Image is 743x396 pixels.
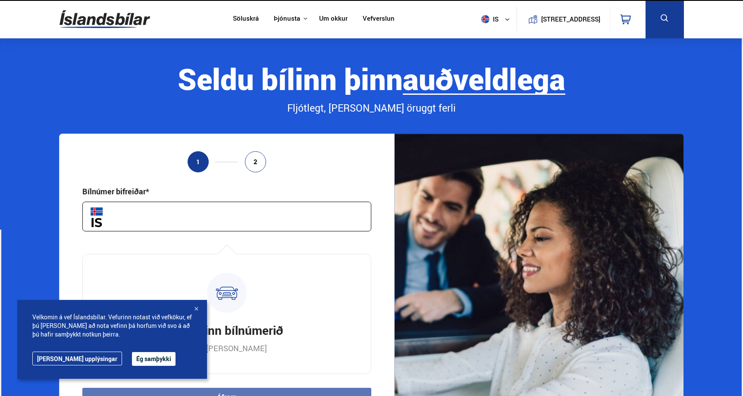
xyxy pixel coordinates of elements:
[545,16,597,23] button: [STREET_ADDRESS]
[196,158,200,165] span: 1
[403,59,565,99] b: auðveldlega
[478,6,517,32] button: is
[59,101,683,115] div: Fljótlegt, [PERSON_NAME] öruggt ferli
[32,352,122,365] a: [PERSON_NAME] upplýsingar
[478,15,499,23] span: is
[233,15,259,24] a: Söluskrá
[59,62,683,95] div: Seldu bílinn þinn
[254,158,257,165] span: 2
[32,313,192,339] span: Velkomin á vef Íslandsbílar. Vefurinn notast við vefkökur, ef þú [PERSON_NAME] að nota vefinn þá ...
[521,7,605,31] a: [STREET_ADDRESS]
[481,15,489,23] img: svg+xml;base64,PHN2ZyB4bWxucz0iaHR0cDovL3d3dy53My5vcmcvMjAwMC9zdmciIHdpZHRoPSI1MTIiIGhlaWdodD0iNT...
[60,5,150,33] img: G0Ugv5HjCgRt.svg
[274,15,300,23] button: Þjónusta
[82,186,149,196] div: Bílnúmer bifreiðar*
[132,352,176,366] button: Ég samþykki
[187,343,267,353] p: til að [PERSON_NAME]
[319,15,348,24] a: Um okkur
[170,322,283,338] h3: Sláðu inn bílnúmerið
[363,15,395,24] a: Vefverslun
